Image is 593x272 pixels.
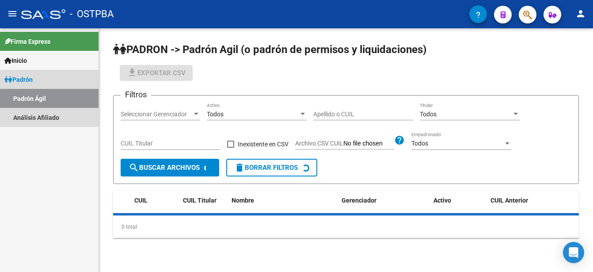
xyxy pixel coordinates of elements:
span: Exportar CSV [127,69,186,77]
span: Firma Express [4,37,50,46]
span: Nombre [232,197,254,204]
div: 0 total [113,216,579,238]
span: Padrón [4,75,33,84]
datatable-header-cell: CUIL [131,191,179,210]
datatable-header-cell: CUIL Titular [179,191,228,210]
span: CUIL Titular [183,197,217,204]
div: Open Intercom Messenger [563,242,584,263]
datatable-header-cell: Nombre [228,191,338,210]
span: Todos [207,111,224,118]
span: Seleccionar Gerenciador [121,111,192,118]
button: Exportar CSV [120,65,193,81]
span: Buscar Archivos [129,164,200,172]
datatable-header-cell: Gerenciador [338,191,430,210]
mat-icon: person [575,8,586,19]
span: Inexistente en CSV [238,139,289,149]
h3: Filtros [121,88,151,101]
datatable-header-cell: CUIL Anterior [487,191,579,210]
span: - OSTPBA [70,4,114,24]
mat-icon: file_download [127,67,137,78]
mat-icon: search [129,162,139,173]
span: Archivo CSV CUIL [295,140,343,147]
mat-icon: menu [7,8,18,19]
button: Buscar Archivos [121,159,219,176]
span: Todos [411,140,428,147]
button: Borrar Filtros [226,159,317,176]
span: Todos [420,111,437,118]
input: Archivo CSV CUIL [343,140,394,148]
span: CUIL [134,197,148,204]
span: Inicio [4,56,27,65]
mat-icon: help [394,135,405,146]
span: Activo [433,197,451,204]
span: Gerenciador [342,197,376,204]
span: CUIL Anterior [490,197,528,204]
span: Borrar Filtros [234,164,298,172]
mat-icon: delete [234,162,245,173]
datatable-header-cell: Activo [430,191,487,210]
span: PADRON -> Padrón Agil (o padrón de permisos y liquidaciones) [113,43,426,56]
